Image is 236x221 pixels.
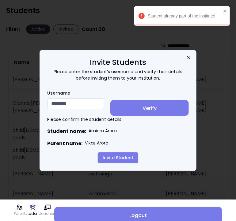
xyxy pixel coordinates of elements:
[47,117,189,123] p: Please confirm the student details
[47,128,86,135] b: Student name:
[47,140,82,148] b: Parent name:
[85,140,108,148] p: Vikas Arora
[115,105,184,112] span: Verify
[110,100,189,116] button: Verify
[89,128,116,135] p: Amiera Arora
[47,69,189,82] p: Please enter the student’s username and verify their details before inviting them to your institu...
[47,90,104,97] label: Username
[98,152,138,163] button: Invite Student
[47,58,189,68] h2: Invite Students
